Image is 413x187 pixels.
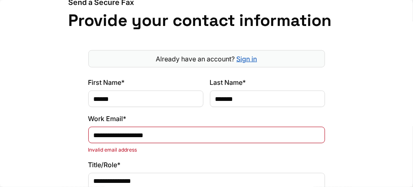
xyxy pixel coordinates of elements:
h1: Provide your contact information [69,11,345,30]
a: Sign in [237,55,257,63]
p: Already have an account? [92,54,321,64]
label: Work Email* [88,114,325,124]
p: Invalid email address [88,147,325,153]
label: Last Name* [210,77,325,87]
label: Title/Role* [88,160,325,170]
label: First Name* [88,77,203,87]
